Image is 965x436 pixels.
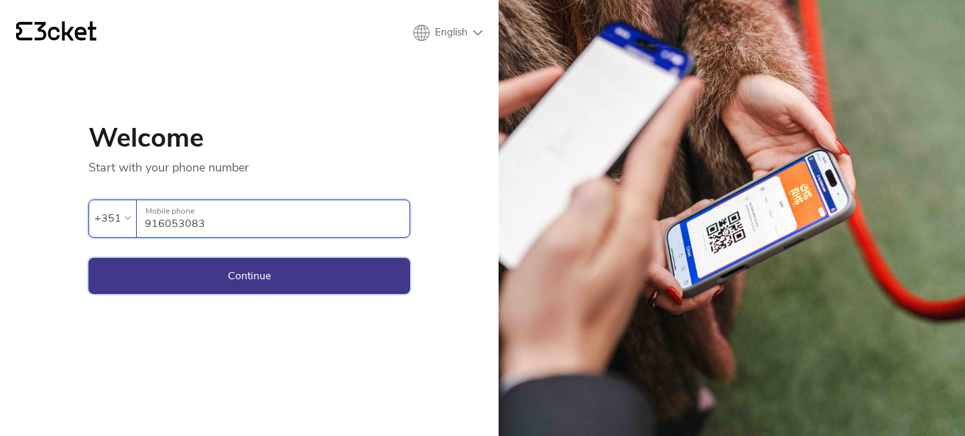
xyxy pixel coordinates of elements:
label: Mobile phone [137,200,409,222]
p: Start with your phone number [88,151,410,175]
input: Mobile phone [145,200,409,237]
button: Continue [88,258,410,294]
g: {' '} [16,22,32,41]
h1: Welcome [88,125,410,151]
div: +351 [94,208,121,228]
a: {' '} [16,21,96,44]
